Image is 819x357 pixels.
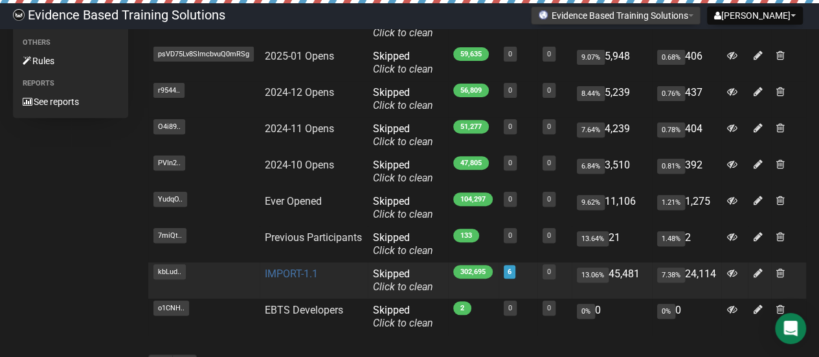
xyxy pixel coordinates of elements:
[652,117,722,154] td: 404
[13,35,128,51] li: Others
[373,159,433,184] span: Skipped
[373,122,433,148] span: Skipped
[652,81,722,117] td: 437
[508,122,512,131] a: 0
[373,27,433,39] a: Click to clean
[577,304,595,319] span: 0%
[652,262,722,299] td: 24,114
[453,84,489,97] span: 56,809
[657,195,685,210] span: 1.21%
[547,304,551,312] a: 0
[577,195,605,210] span: 9.62%
[508,304,512,312] a: 0
[775,313,806,344] div: Open Intercom Messenger
[508,268,511,276] a: 6
[453,265,493,279] span: 302,695
[373,50,433,75] span: Skipped
[508,86,512,95] a: 0
[547,268,551,276] a: 0
[657,268,685,282] span: 7.38%
[657,159,685,174] span: 0.81%
[547,50,551,58] a: 0
[572,226,652,262] td: 21
[652,299,722,335] td: 0
[538,10,548,20] img: favicons
[572,81,652,117] td: 5,239
[265,304,343,316] a: EBTS Developers
[453,301,471,315] span: 2
[657,231,685,246] span: 1.48%
[373,231,433,257] span: Skipped
[373,172,433,184] a: Click to clean
[547,159,551,167] a: 0
[547,231,551,240] a: 0
[373,208,433,220] a: Click to clean
[657,50,685,65] span: 0.68%
[453,192,493,206] span: 104,297
[572,117,652,154] td: 4,239
[508,159,512,167] a: 0
[577,159,605,174] span: 6.84%
[453,120,489,133] span: 51,277
[453,229,479,242] span: 133
[373,135,433,148] a: Click to clean
[373,244,433,257] a: Click to clean
[453,156,489,170] span: 47,805
[265,195,322,207] a: Ever Opened
[13,51,128,71] a: Rules
[652,45,722,81] td: 406
[373,86,433,111] span: Skipped
[265,159,334,171] a: 2024-10 Opens
[577,268,609,282] span: 13.06%
[508,195,512,203] a: 0
[547,195,551,203] a: 0
[572,262,652,299] td: 45,481
[373,99,433,111] a: Click to clean
[153,228,186,243] span: 7miQt..
[153,83,185,98] span: r9544..
[373,268,433,293] span: Skipped
[373,281,433,293] a: Click to clean
[572,299,652,335] td: 0
[652,190,722,226] td: 1,275
[572,154,652,190] td: 3,510
[373,195,433,220] span: Skipped
[153,119,185,134] span: O4i89..
[657,86,685,101] span: 0.76%
[657,122,685,137] span: 0.78%
[265,122,334,135] a: 2024-11 Opens
[265,86,334,98] a: 2024-12 Opens
[153,47,254,62] span: psVD75Lv8SImcbvuQ0mRSg
[153,192,187,207] span: YudqO..
[652,226,722,262] td: 2
[707,6,803,25] button: [PERSON_NAME]
[13,76,128,91] li: Reports
[508,50,512,58] a: 0
[547,86,551,95] a: 0
[453,47,489,61] span: 59,635
[577,231,609,246] span: 13.64%
[577,122,605,137] span: 7.64%
[373,63,433,75] a: Click to clean
[265,268,318,280] a: IMPORT-1.1
[547,122,551,131] a: 0
[13,9,25,21] img: 6a635aadd5b086599a41eda90e0773ac
[572,45,652,81] td: 5,948
[153,301,189,316] span: o1CNH..
[577,50,605,65] span: 9.07%
[265,231,362,244] a: Previous Participants
[373,304,433,329] span: Skipped
[13,91,128,112] a: See reports
[572,190,652,226] td: 11,106
[265,50,334,62] a: 2025-01 Opens
[373,317,433,329] a: Click to clean
[531,6,701,25] button: Evidence Based Training Solutions
[657,304,675,319] span: 0%
[153,155,185,170] span: PVIn2..
[652,154,722,190] td: 392
[577,86,605,101] span: 8.44%
[508,231,512,240] a: 0
[153,264,186,279] span: kbLud..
